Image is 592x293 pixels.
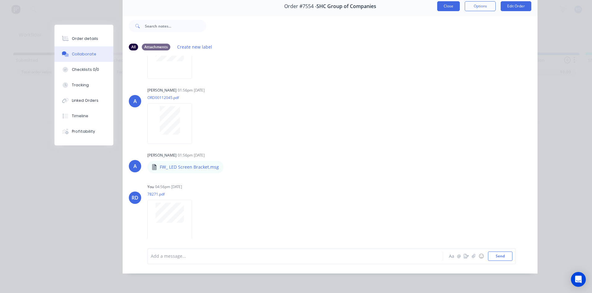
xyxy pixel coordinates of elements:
p: ORD00112045.pdf [147,95,198,100]
div: Collaborate [72,51,96,57]
button: ☺ [477,252,485,260]
div: 01:56pm [DATE] [178,153,205,158]
button: @ [455,252,463,260]
span: SHC Group of Companies [316,3,376,9]
div: Tracking [72,82,89,88]
button: Profitability [54,124,113,139]
div: Attachments [142,44,170,50]
div: 04:56pm [DATE] [155,184,182,190]
button: Collaborate [54,46,113,62]
button: Options [465,1,496,11]
div: RD [132,194,138,201]
div: [PERSON_NAME] [147,153,176,158]
p: FW_ LED Screen Bracket.msg [160,164,219,170]
div: A [133,162,137,170]
div: Timeline [72,113,88,119]
div: Order details [72,36,98,41]
button: Checklists 0/0 [54,62,113,77]
button: Create new label [174,43,215,51]
span: Order #7554 - [284,3,316,9]
button: Send [488,252,512,261]
button: Linked Orders [54,93,113,108]
div: [PERSON_NAME] [147,88,176,93]
div: All [129,44,138,50]
button: Tracking [54,77,113,93]
div: Open Intercom Messenger [571,272,586,287]
div: 01:56pm [DATE] [178,88,205,93]
div: A [133,97,137,105]
p: 78271.pdf [147,192,198,197]
button: Timeline [54,108,113,124]
input: Search notes... [145,20,206,32]
div: Checklists 0/0 [72,67,99,72]
button: Edit Order [501,1,531,11]
div: Profitability [72,129,95,134]
button: Close [437,1,460,11]
div: You [147,184,154,190]
button: Order details [54,31,113,46]
button: Aa [448,252,455,260]
div: Linked Orders [72,98,98,103]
